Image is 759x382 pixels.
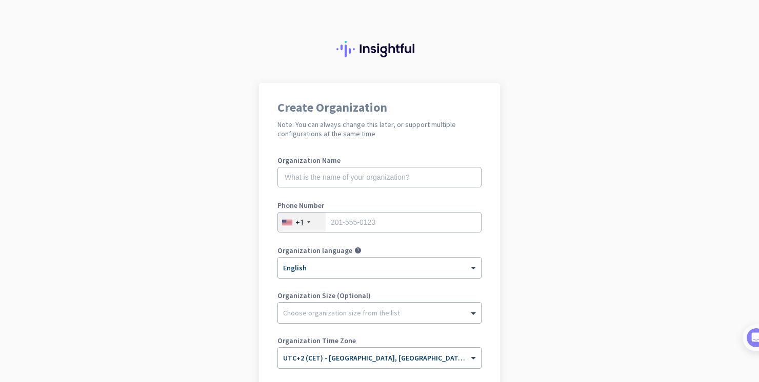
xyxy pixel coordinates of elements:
[277,202,482,209] label: Phone Number
[277,167,482,187] input: What is the name of your organization?
[277,101,482,114] h1: Create Organization
[354,247,362,254] i: help
[277,120,482,138] h2: Note: You can always change this later, or support multiple configurations at the same time
[277,337,482,344] label: Organization Time Zone
[277,157,482,164] label: Organization Name
[336,41,423,57] img: Insightful
[277,247,352,254] label: Organization language
[277,292,482,299] label: Organization Size (Optional)
[277,212,482,232] input: 201-555-0123
[295,217,304,227] div: +1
